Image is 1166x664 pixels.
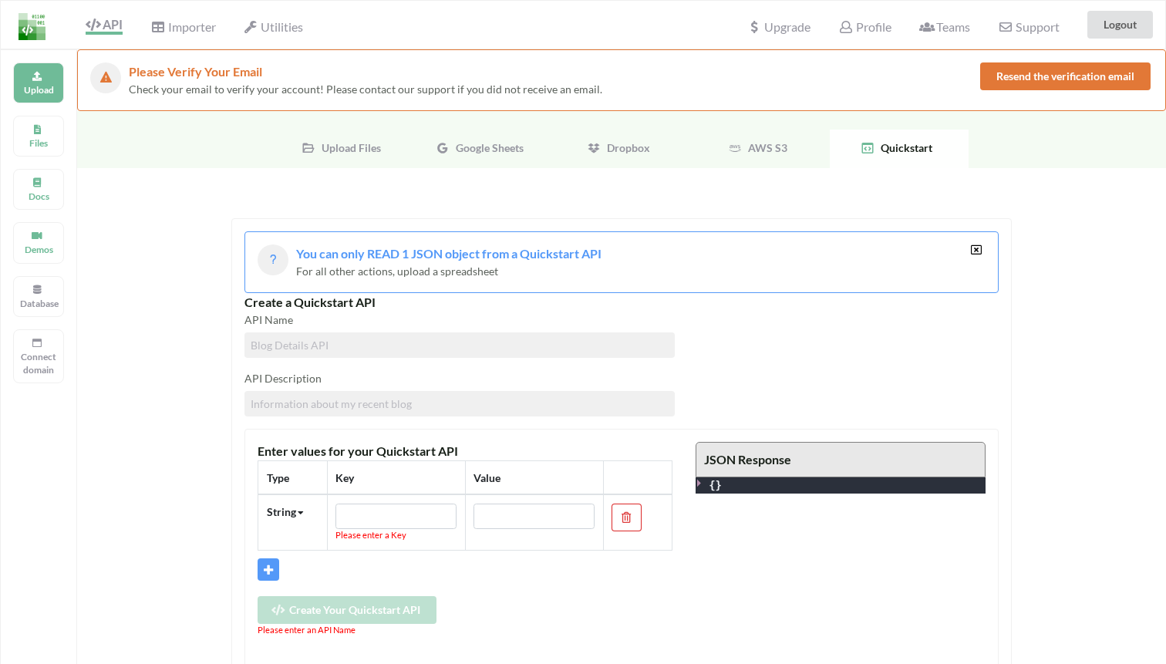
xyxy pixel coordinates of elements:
small: Please enter a Key [335,529,457,542]
span: You can only READ 1 JSON object from a Quickstart API [296,246,602,261]
div: String [267,504,296,520]
p: Docs [20,190,57,203]
p: Files [20,137,57,150]
span: For all other actions, upload a spreadsheet [296,265,498,278]
p: Connect domain [20,350,57,376]
span: Upgrade [747,21,810,33]
span: AWS S3 [742,141,787,154]
button: Resend the verification email [980,62,1151,90]
span: Utilities [244,19,303,34]
span: Please Verify Your Email [129,64,262,79]
p: Demos [20,243,57,256]
span: Quickstart [874,141,932,154]
span: Upload Files [315,141,381,154]
span: Teams [919,19,970,34]
div: JSON Response [704,450,977,469]
p: Database [20,297,57,310]
span: } [716,477,722,494]
span: { [709,477,715,494]
span: Support [998,21,1059,33]
input: Information about my recent blog [244,391,675,416]
div: Enter values for your Quickstart API [258,442,672,460]
p: Upload [20,83,57,96]
th: Type [258,461,328,495]
th: Value [465,461,603,495]
button: Logout [1087,11,1153,39]
div: API Name [244,312,675,328]
small: Please enter an API Name [258,624,672,637]
span: Dropbox [601,141,650,154]
img: LogoIcon.png [19,13,45,40]
th: Key [327,461,465,495]
div: API Description [244,370,675,386]
span: Profile [838,19,891,34]
span: Importer [150,19,215,34]
input: Blog Details API [244,332,675,358]
span: Google Sheets [450,141,524,154]
span: Check your email to verify your account! Please contact our support if you did not receive an email. [129,83,602,96]
span: API [86,17,123,32]
div: Create a Quickstart API [244,293,675,312]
